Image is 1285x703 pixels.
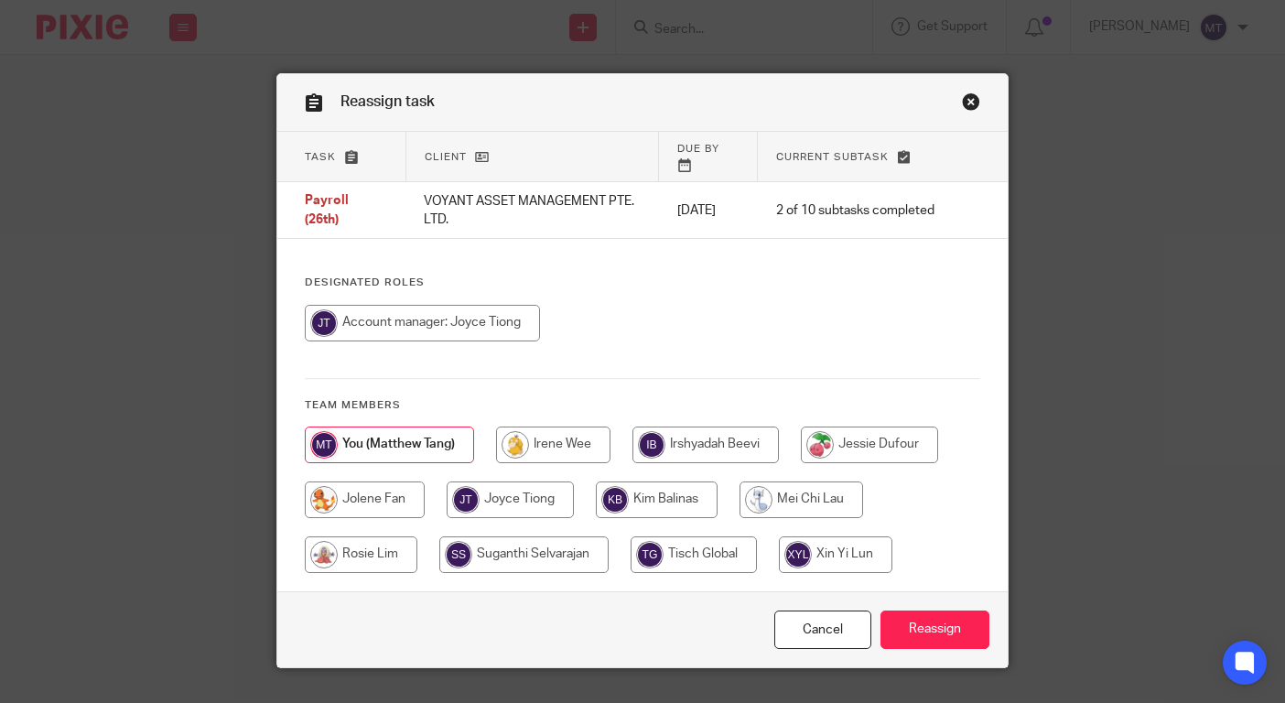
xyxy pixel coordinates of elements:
[880,611,989,650] input: Reassign
[774,611,871,650] a: Close this dialog window
[424,192,640,230] p: VOYANT ASSET MANAGEMENT PTE. LTD.
[776,152,889,162] span: Current subtask
[305,195,349,227] span: Payroll (26th)
[962,92,980,117] a: Close this dialog window
[758,182,953,239] td: 2 of 10 subtasks completed
[340,94,435,109] span: Reassign task
[677,201,740,220] p: [DATE]
[305,152,336,162] span: Task
[425,152,467,162] span: Client
[305,276,980,290] h4: Designated Roles
[677,144,719,154] span: Due by
[305,398,980,413] h4: Team members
